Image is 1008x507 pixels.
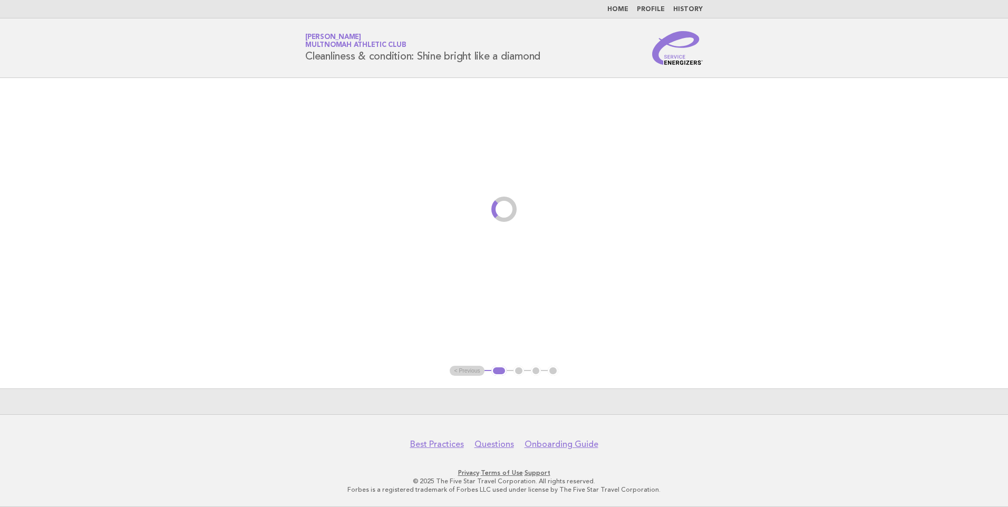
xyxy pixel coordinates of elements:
[525,469,550,476] a: Support
[181,469,827,477] p: · ·
[410,439,464,450] a: Best Practices
[181,485,827,494] p: Forbes is a registered trademark of Forbes LLC used under license by The Five Star Travel Corpora...
[305,34,540,62] h1: Cleanliness & condition: Shine bright like a diamond
[652,31,703,65] img: Service Energizers
[305,34,406,48] a: [PERSON_NAME]Multnomah Athletic Club
[481,469,523,476] a: Terms of Use
[637,6,665,13] a: Profile
[474,439,514,450] a: Questions
[181,477,827,485] p: © 2025 The Five Star Travel Corporation. All rights reserved.
[458,469,479,476] a: Privacy
[673,6,703,13] a: History
[607,6,628,13] a: Home
[305,42,406,49] span: Multnomah Athletic Club
[525,439,598,450] a: Onboarding Guide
